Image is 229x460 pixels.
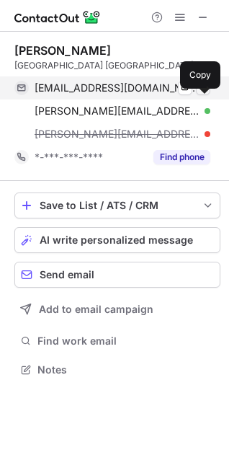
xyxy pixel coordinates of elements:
div: [GEOGRAPHIC_DATA] [GEOGRAPHIC_DATA] [14,59,220,72]
button: Notes [14,360,220,380]
button: Reveal Button [153,150,210,164]
span: [PERSON_NAME][EMAIL_ADDRESS][DOMAIN_NAME] [35,128,199,141]
span: Add to email campaign [39,304,153,315]
span: Find work email [37,335,215,348]
div: Save to List / ATS / CRM [40,200,195,211]
button: AI write personalized message [14,227,220,253]
button: Send email [14,262,220,288]
button: save-profile-one-click [14,193,220,218]
span: AI write personalized message [40,234,193,246]
button: Find work email [14,331,220,351]
div: [PERSON_NAME] [14,43,111,58]
img: ContactOut v5.3.10 [14,9,101,26]
button: Add to email campaign [14,296,220,322]
span: [PERSON_NAME][EMAIL_ADDRESS][DOMAIN_NAME] [35,105,199,118]
span: Send email [40,269,94,280]
span: Notes [37,363,215,376]
span: [EMAIL_ADDRESS][DOMAIN_NAME] [35,81,199,94]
